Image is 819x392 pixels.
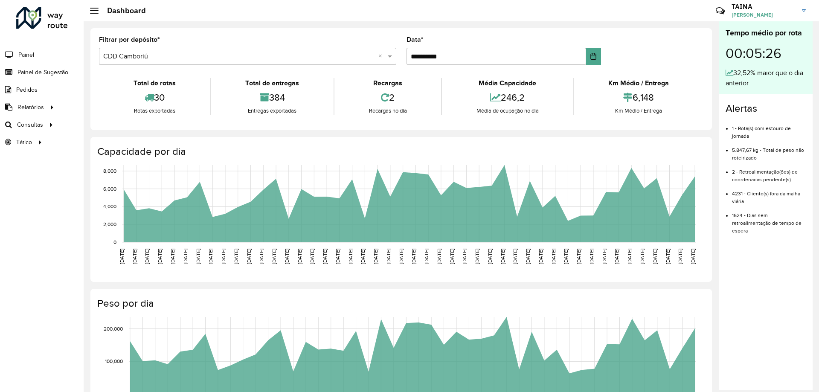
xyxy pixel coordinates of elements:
[586,48,601,65] button: Choose Date
[652,249,658,264] text: [DATE]
[337,88,439,107] div: 2
[309,249,315,264] text: [DATE]
[444,107,571,115] div: Média de ocupação no dia
[101,88,208,107] div: 30
[732,11,796,19] span: [PERSON_NAME]
[101,107,208,115] div: Rotas exportadas
[258,249,264,264] text: [DATE]
[474,249,480,264] text: [DATE]
[113,239,116,245] text: 0
[398,249,404,264] text: [DATE]
[144,249,150,264] text: [DATE]
[360,249,366,264] text: [DATE]
[17,120,43,129] span: Consultas
[246,249,252,264] text: [DATE]
[16,85,38,94] span: Pedidos
[16,138,32,147] span: Tático
[378,51,386,61] span: Clear all
[213,107,331,115] div: Entregas exportadas
[411,249,416,264] text: [DATE]
[97,297,703,310] h4: Peso por dia
[576,88,701,107] div: 6,148
[104,326,123,331] text: 200,000
[17,103,44,112] span: Relatórios
[525,249,531,264] text: [DATE]
[589,249,594,264] text: [DATE]
[157,249,163,264] text: [DATE]
[221,249,226,264] text: [DATE]
[170,249,175,264] text: [DATE]
[337,78,439,88] div: Recargas
[233,249,239,264] text: [DATE]
[386,249,391,264] text: [DATE]
[322,249,328,264] text: [DATE]
[462,249,467,264] text: [DATE]
[551,249,556,264] text: [DATE]
[576,249,581,264] text: [DATE]
[213,88,331,107] div: 384
[271,249,277,264] text: [DATE]
[101,78,208,88] div: Total de rotas
[99,6,146,15] h2: Dashboard
[436,249,442,264] text: [DATE]
[732,162,806,183] li: 2 - Retroalimentação(ões) de coordenadas pendente(s)
[576,78,701,88] div: Km Médio / Entrega
[726,39,806,68] div: 00:05:26
[208,249,213,264] text: [DATE]
[132,249,137,264] text: [DATE]
[337,107,439,115] div: Recargas no dia
[726,102,806,115] h4: Alertas
[449,249,455,264] text: [DATE]
[538,249,543,264] text: [DATE]
[99,35,160,45] label: Filtrar por depósito
[665,249,671,264] text: [DATE]
[195,249,201,264] text: [DATE]
[348,249,353,264] text: [DATE]
[601,249,607,264] text: [DATE]
[103,204,116,209] text: 4,000
[103,186,116,192] text: 6,000
[711,2,729,20] a: Contato Rápido
[563,249,569,264] text: [DATE]
[284,249,290,264] text: [DATE]
[444,78,571,88] div: Média Capacidade
[487,249,493,264] text: [DATE]
[183,249,188,264] text: [DATE]
[627,249,632,264] text: [DATE]
[677,249,683,264] text: [DATE]
[335,249,340,264] text: [DATE]
[103,221,116,227] text: 2,000
[732,140,806,162] li: 5.847,67 kg - Total de peso não roteirizado
[732,3,796,11] h3: TAINA
[732,118,806,140] li: 1 - Rota(s) com estouro de jornada
[297,249,302,264] text: [DATE]
[119,249,125,264] text: [DATE]
[18,50,34,59] span: Painel
[614,249,619,264] text: [DATE]
[690,249,696,264] text: [DATE]
[512,249,518,264] text: [DATE]
[576,107,701,115] div: Km Médio / Entrega
[103,168,116,174] text: 8,000
[726,27,806,39] div: Tempo médio por rota
[444,88,571,107] div: 246,2
[17,68,68,77] span: Painel de Sugestão
[213,78,331,88] div: Total de entregas
[732,183,806,205] li: 4231 - Cliente(s) fora da malha viária
[500,249,505,264] text: [DATE]
[97,145,703,158] h4: Capacidade por dia
[373,249,378,264] text: [DATE]
[407,35,424,45] label: Data
[726,68,806,88] div: 32,52% maior que o dia anterior
[424,249,429,264] text: [DATE]
[732,205,806,235] li: 1624 - Dias sem retroalimentação de tempo de espera
[105,358,123,364] text: 100,000
[639,249,645,264] text: [DATE]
